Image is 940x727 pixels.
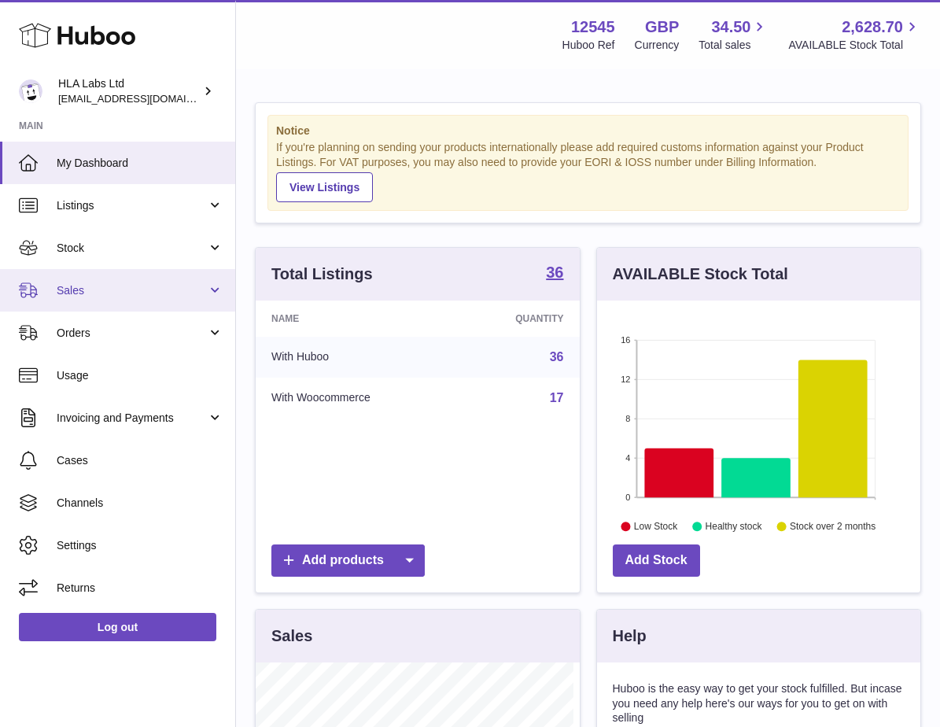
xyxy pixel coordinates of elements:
text: Low Stock [633,521,677,532]
span: Orders [57,326,207,341]
span: AVAILABLE Stock Total [788,38,921,53]
span: 2,628.70 [842,17,903,38]
span: [EMAIL_ADDRESS][DOMAIN_NAME] [58,92,231,105]
strong: GBP [645,17,679,38]
text: 8 [625,414,630,423]
img: clinton@newgendirect.com [19,79,42,103]
text: 16 [621,335,630,345]
a: 34.50 Total sales [699,17,769,53]
a: Log out [19,613,216,641]
span: Returns [57,581,223,596]
a: View Listings [276,172,373,202]
span: Total sales [699,38,769,53]
span: My Dashboard [57,156,223,171]
a: 2,628.70 AVAILABLE Stock Total [788,17,921,53]
span: Settings [57,538,223,553]
strong: Notice [276,124,900,138]
div: If you're planning on sending your products internationally please add required customs informati... [276,140,900,201]
text: 12 [621,375,630,384]
span: Channels [57,496,223,511]
text: Stock over 2 months [790,521,875,532]
div: HLA Labs Ltd [58,76,200,106]
h3: Help [613,626,647,647]
span: Listings [57,198,207,213]
span: Cases [57,453,223,468]
th: Quantity [456,301,579,337]
strong: 12545 [571,17,615,38]
a: 17 [550,391,564,404]
th: Name [256,301,456,337]
div: Huboo Ref [562,38,615,53]
td: With Huboo [256,337,456,378]
p: Huboo is the easy way to get your stock fulfilled. But incase you need any help here's our ways f... [613,681,905,726]
a: 36 [546,264,563,283]
text: 0 [625,493,630,502]
div: Currency [635,38,680,53]
td: With Woocommerce [256,378,456,419]
a: Add Stock [613,544,700,577]
h3: AVAILABLE Stock Total [613,264,788,285]
text: Healthy stock [705,521,762,532]
span: Usage [57,368,223,383]
a: 36 [550,350,564,363]
h3: Total Listings [271,264,373,285]
text: 4 [625,453,630,463]
a: Add products [271,544,425,577]
h3: Sales [271,626,312,647]
span: Sales [57,283,207,298]
strong: 36 [546,264,563,280]
span: Stock [57,241,207,256]
span: Invoicing and Payments [57,411,207,426]
span: 34.50 [711,17,750,38]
